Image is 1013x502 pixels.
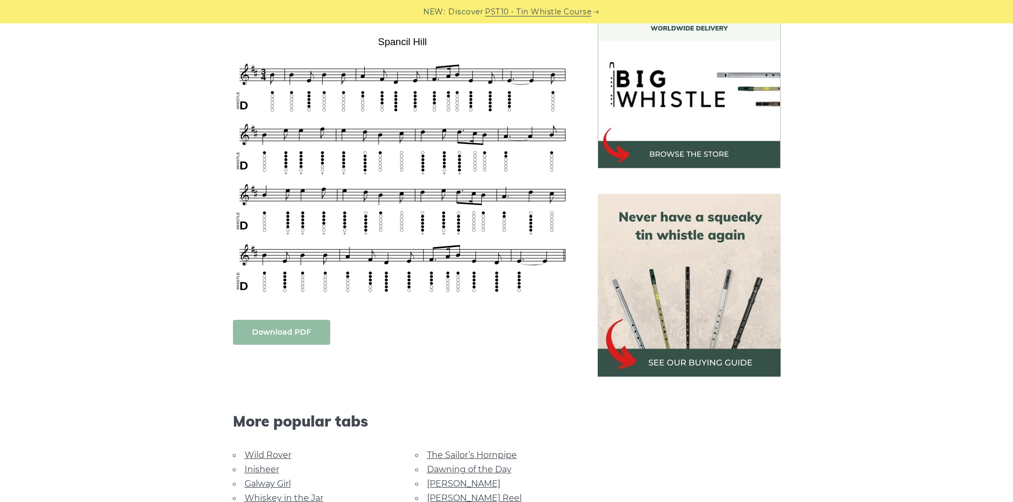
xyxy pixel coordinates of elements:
[427,479,500,489] a: [PERSON_NAME]
[245,464,279,474] a: Inisheer
[598,194,781,377] img: tin whistle buying guide
[423,6,445,18] span: NEW:
[427,464,512,474] a: Dawning of the Day
[427,450,517,460] a: The Sailor’s Hornpipe
[245,479,291,489] a: Galway Girl
[233,32,572,298] img: Spancil Hill Tin Whistle Tab & Sheet Music
[485,6,591,18] a: PST10 - Tin Whistle Course
[233,320,330,345] a: Download PDF
[448,6,483,18] span: Discover
[233,412,572,430] span: More popular tabs
[245,450,291,460] a: Wild Rover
